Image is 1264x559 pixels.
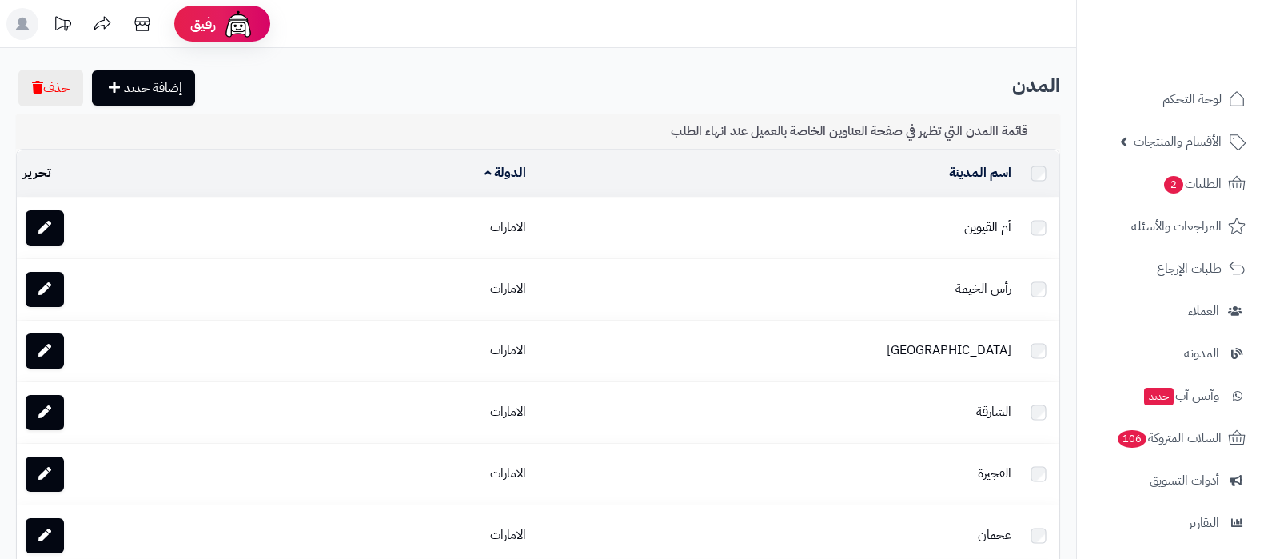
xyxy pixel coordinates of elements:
[1118,430,1146,448] span: 106
[173,198,533,258] td: الامارات
[1087,334,1254,373] a: المدونة
[1188,300,1219,322] span: العملاء
[1087,80,1254,118] a: لوحة التحكم
[17,150,173,197] td: تحرير
[1157,258,1222,280] span: طلبات الإرجاع
[1142,385,1219,407] span: وآتس آب
[484,163,527,182] a: الدولة
[1162,88,1222,110] span: لوحة التحكم
[1131,215,1222,238] span: المراجعات والأسئلة
[1144,388,1174,405] span: جديد
[1184,342,1219,365] span: المدونة
[173,259,533,320] td: الامارات
[16,70,1060,102] h2: المدن
[1087,504,1254,542] a: التقارير
[1150,469,1219,492] span: أدوات التسويق
[532,259,1018,320] td: رأس الخيمة
[1087,292,1254,330] a: العملاء
[1087,461,1254,500] a: أدوات التسويق
[1134,130,1222,153] span: الأقسام والمنتجات
[532,321,1018,381] td: [GEOGRAPHIC_DATA]
[1116,427,1222,449] span: السلات المتروكة
[190,14,216,34] span: رفيق
[1087,207,1254,246] a: المراجعات والأسئلة
[1087,165,1254,203] a: الطلبات2
[1189,512,1219,534] span: التقارير
[42,8,82,44] a: تحديثات المنصة
[1087,377,1254,415] a: وآتس آبجديد
[1087,419,1254,457] a: السلات المتروكة106
[92,70,195,106] a: إضافة جديد
[173,321,533,381] td: الامارات
[949,163,1011,182] a: اسم المدينة
[18,70,83,106] button: حذف
[1162,173,1222,195] span: الطلبات
[532,382,1018,443] td: الشارقة
[532,198,1018,258] td: أم القيوين
[532,444,1018,505] td: الفجيرة
[671,124,1048,139] h3: قائمة االمدن التي تظهر في صفحة العناوين الخاصة بالعميل عند انهاء الطلب
[1164,176,1183,194] span: 2
[222,8,254,40] img: ai-face.png
[173,444,533,505] td: الامارات
[1087,250,1254,288] a: طلبات الإرجاع
[173,382,533,443] td: الامارات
